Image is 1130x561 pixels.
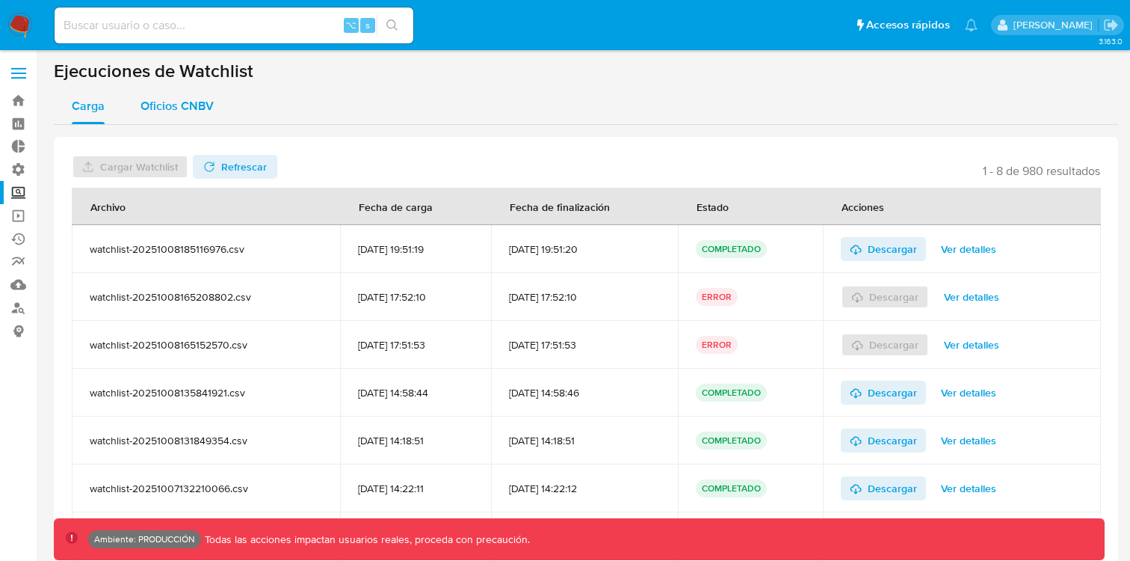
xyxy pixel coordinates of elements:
a: Salir [1103,17,1119,33]
button: search-icon [377,15,407,36]
span: ⌥ [345,18,356,32]
a: Notificaciones [965,19,978,31]
span: s [365,18,370,32]
input: Buscar usuario o caso... [55,16,413,35]
span: Accesos rápidos [866,17,950,33]
p: Todas las acciones impactan usuarios reales, proceda con precaución. [201,533,530,547]
p: joaquin.dolcemascolo@mercadolibre.com [1013,18,1098,32]
p: Ambiente: PRODUCCIÓN [94,536,195,542]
